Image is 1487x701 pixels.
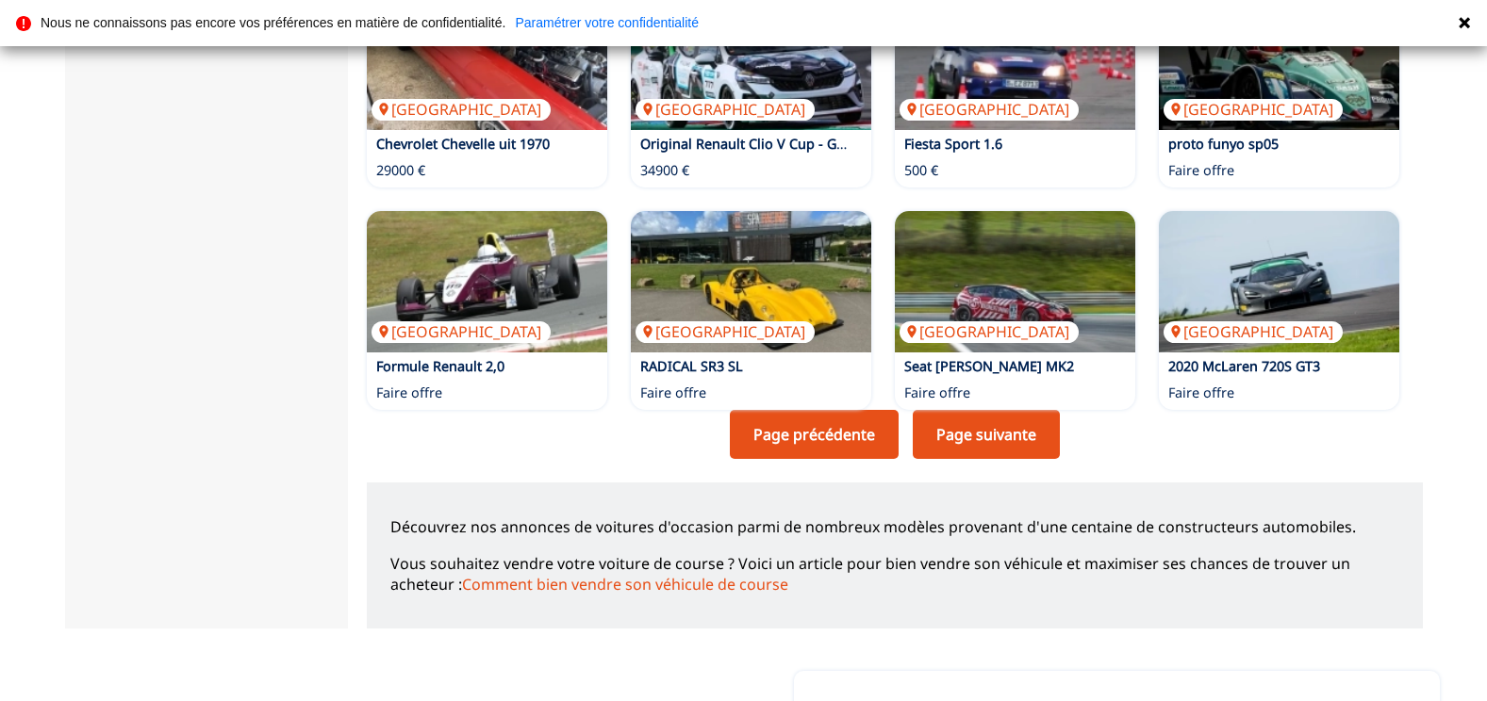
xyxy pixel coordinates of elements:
[372,321,551,342] p: [GEOGRAPHIC_DATA]
[390,553,1399,595] p: Vous souhaitez vendre votre voiture de course ? Voici un article pour bien vendre son véhicule et...
[376,161,425,180] p: 29000 €
[376,383,442,402] p: Faire offre
[376,135,550,153] a: Chevrolet Chevelle uit 1970
[1164,321,1343,342] p: [GEOGRAPHIC_DATA]
[1159,211,1399,352] img: 2020 McLaren 720S GT3
[640,383,706,402] p: Faire offre
[904,383,970,402] p: Faire offre
[636,99,815,120] p: [GEOGRAPHIC_DATA]
[640,135,981,153] a: Original Renault Clio V Cup - Gen 2, 2024 Rennwagen
[372,99,551,120] p: [GEOGRAPHIC_DATA]
[913,410,1060,459] a: Page suivante
[367,211,607,352] a: Formule Renault 2,0[GEOGRAPHIC_DATA]
[730,410,899,459] a: Page précédente
[640,161,689,180] p: 34900 €
[904,135,1002,153] a: Fiesta Sport 1.6
[631,211,871,352] a: RADICAL SR3 SL[GEOGRAPHIC_DATA]
[462,574,788,595] a: Comment bien vendre son véhicule de course
[640,357,743,375] a: RADICAL SR3 SL
[390,516,1399,537] p: Découvrez nos annonces de voitures d'occasion parmi de nombreux modèles provenant d'une centaine ...
[1168,357,1320,375] a: 2020 McLaren 720S GT3
[900,321,1079,342] p: [GEOGRAPHIC_DATA]
[367,211,607,352] img: Formule Renault 2,0
[1168,161,1234,180] p: Faire offre
[904,161,938,180] p: 500 €
[636,321,815,342] p: [GEOGRAPHIC_DATA]
[515,16,699,29] a: Paramétrer votre confidentialité
[895,211,1135,352] a: Seat Leon Supercopa MK2[GEOGRAPHIC_DATA]
[904,357,1074,375] a: Seat [PERSON_NAME] MK2
[376,357,504,375] a: Formule Renault 2,0
[41,16,505,29] p: Nous ne connaissons pas encore vos préférences en matière de confidentialité.
[1168,383,1234,402] p: Faire offre
[895,211,1135,352] img: Seat Leon Supercopa MK2
[1168,135,1279,153] a: proto funyo sp05
[900,99,1079,120] p: [GEOGRAPHIC_DATA]
[631,211,871,352] img: RADICAL SR3 SL
[1164,99,1343,120] p: [GEOGRAPHIC_DATA]
[1159,211,1399,352] a: 2020 McLaren 720S GT3[GEOGRAPHIC_DATA]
